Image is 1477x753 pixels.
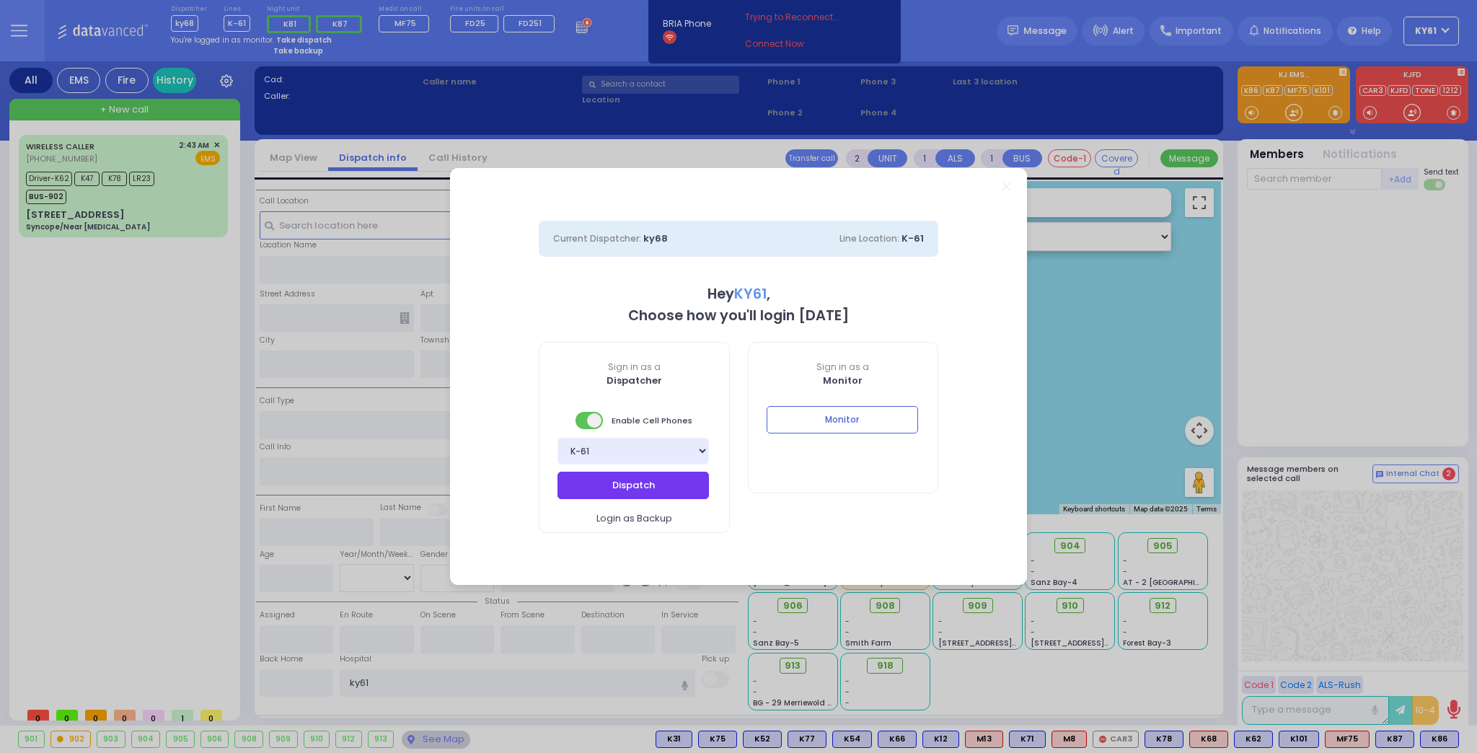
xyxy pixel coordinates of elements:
b: Choose how you'll login [DATE] [628,306,849,325]
button: Dispatch [557,472,709,499]
b: Monitor [823,374,863,387]
a: Close [1002,182,1010,190]
span: Line Location: [839,232,899,245]
span: Current Dispatcher: [553,232,641,245]
span: Sign in as a [749,361,938,374]
b: Hey , [707,284,770,304]
span: Sign in as a [539,361,729,374]
b: Dispatcher [607,374,662,387]
span: Login as Backup [596,511,672,526]
span: KY61 [734,284,767,304]
button: Monitor [767,406,918,433]
span: ky68 [643,232,668,245]
span: Enable Cell Phones [576,410,692,431]
span: K-61 [901,232,924,245]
